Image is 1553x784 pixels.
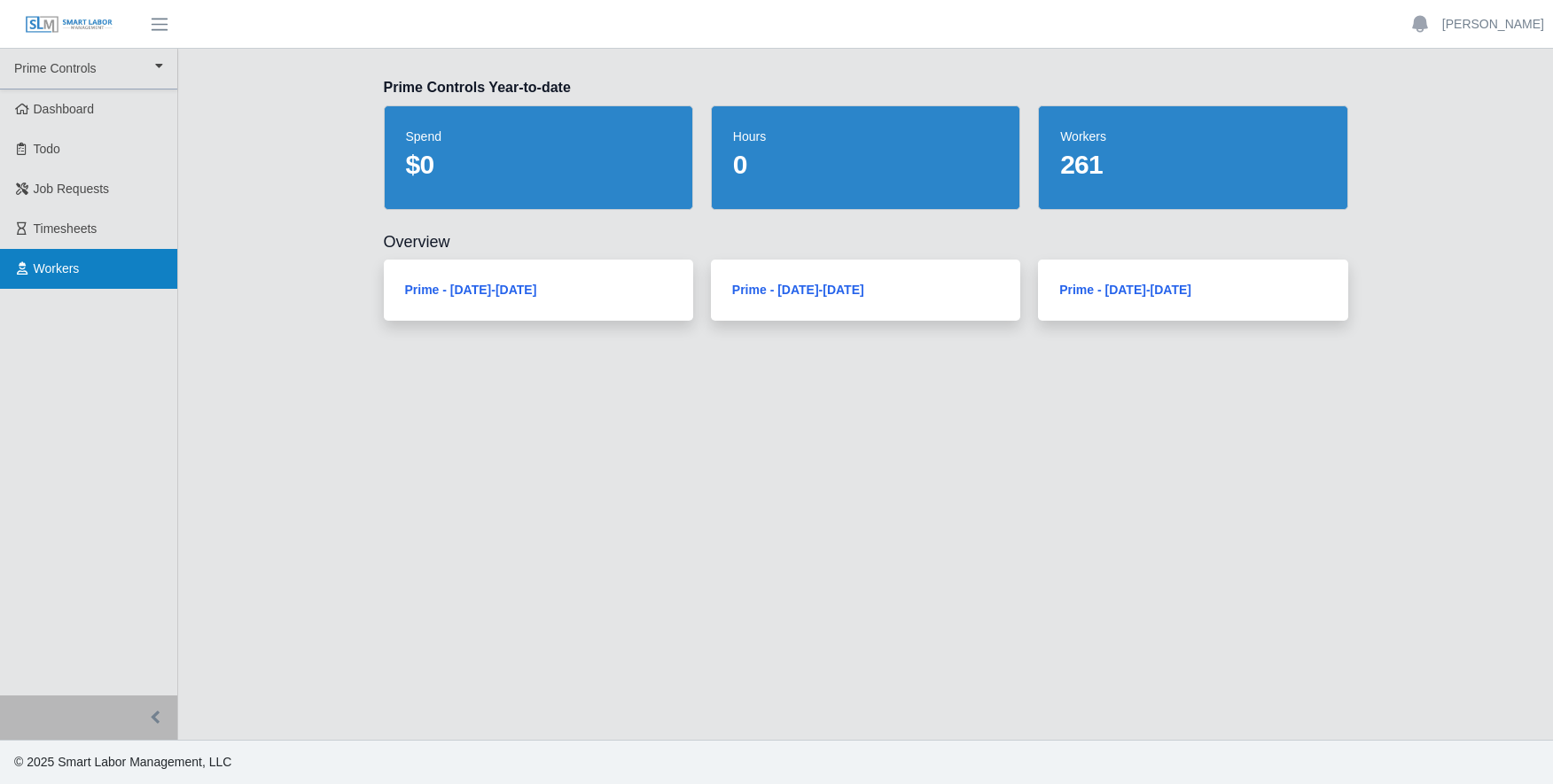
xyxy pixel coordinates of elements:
dd: 0 [733,149,998,181]
span: Todo [34,142,60,156]
span: Job Requests [34,182,110,196]
img: SLM Logo [25,15,113,35]
dt: workers [1060,128,1325,145]
dt: hours [733,128,998,145]
a: Prime - [DATE]-[DATE] [405,283,537,297]
span: © 2025 Smart Labor Management, LLC [14,755,231,769]
h2: Overview [384,231,1348,252]
span: Dashboard [34,102,95,116]
span: Workers [34,261,80,276]
a: [PERSON_NAME] [1442,15,1544,34]
a: Prime - [DATE]-[DATE] [1059,283,1191,297]
dd: 261 [1060,149,1325,181]
h3: Prime Controls Year-to-date [384,77,1348,98]
a: Prime - [DATE]-[DATE] [732,283,864,297]
span: Timesheets [34,221,98,236]
dt: spend [406,128,671,145]
dd: $0 [406,149,671,181]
